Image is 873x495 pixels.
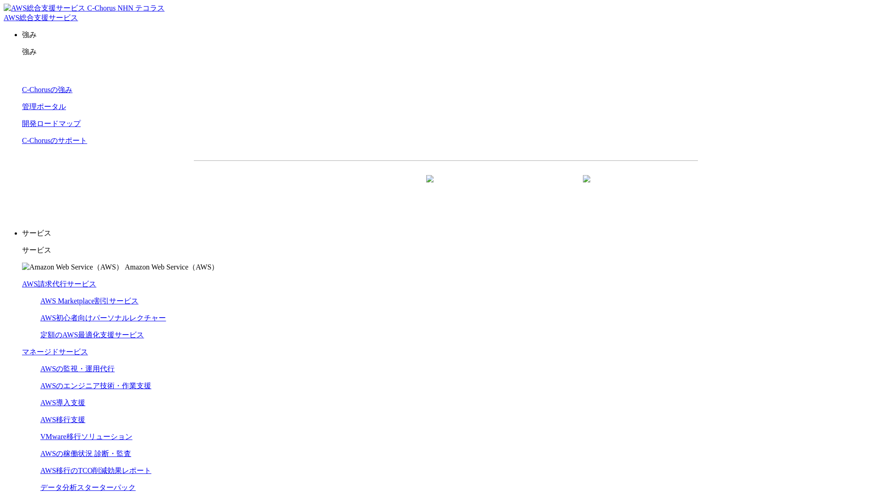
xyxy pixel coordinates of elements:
img: 矢印 [583,175,590,199]
p: サービス [22,246,869,255]
a: 管理ポータル [22,103,66,110]
a: 資料を請求する [294,176,441,198]
p: サービス [22,229,869,238]
a: C-Chorusのサポート [22,137,87,144]
a: C-Chorusの強み [22,86,72,93]
a: AWS導入支援 [40,399,85,407]
a: データ分析スターターパック [40,484,136,491]
p: 強み [22,30,869,40]
span: Amazon Web Service（AWS） [125,263,219,271]
a: AWS Marketplace割引サービス [40,297,138,305]
img: 矢印 [426,175,434,199]
a: 開発ロードマップ [22,120,81,127]
img: Amazon Web Service（AWS） [22,263,123,272]
p: 強み [22,47,869,57]
a: AWS移行支援 [40,416,85,423]
a: マネージドサービス [22,348,88,356]
a: AWSの監視・運用代行 [40,365,115,373]
a: AWS移行のTCO削減効果レポート [40,467,151,474]
a: AWSの稼働状況 診断・監査 [40,450,131,457]
a: AWS初心者向けパーソナルレクチャー [40,314,166,322]
a: AWSのエンジニア技術・作業支援 [40,382,151,390]
a: VMware移行ソリューション [40,433,132,440]
a: AWS請求代行サービス [22,280,96,288]
a: 定額のAWS最適化支援サービス [40,331,144,339]
a: AWS総合支援サービス C-Chorus NHN テコラスAWS総合支援サービス [4,4,165,22]
img: AWS総合支援サービス C-Chorus [4,4,116,13]
a: まずは相談する [450,176,598,198]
